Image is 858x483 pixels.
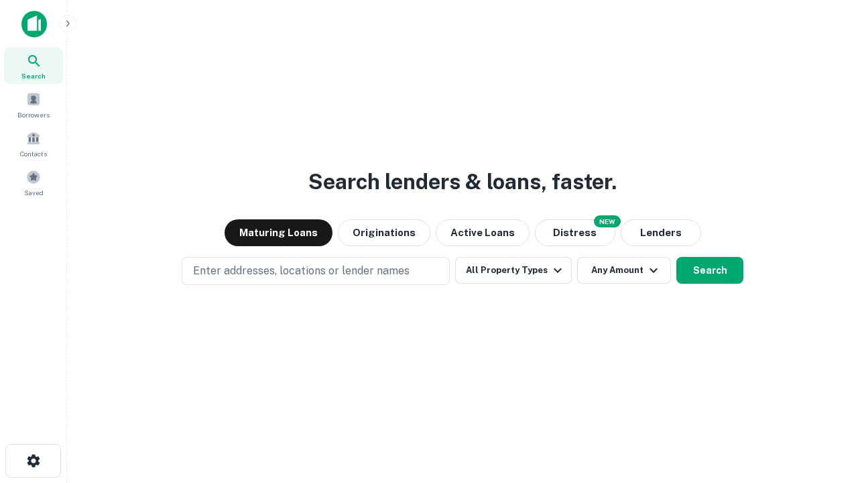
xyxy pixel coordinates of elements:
[21,70,46,81] span: Search
[791,376,858,440] iframe: Chat Widget
[535,219,615,246] button: Search distressed loans with lien and other non-mortgage details.
[4,125,63,162] a: Contacts
[577,257,671,284] button: Any Amount
[455,257,572,284] button: All Property Types
[20,148,47,159] span: Contacts
[594,215,621,227] div: NEW
[193,263,410,279] p: Enter addresses, locations or lender names
[338,219,430,246] button: Originations
[21,11,47,38] img: capitalize-icon.png
[17,109,50,120] span: Borrowers
[4,164,63,201] a: Saved
[436,219,530,246] button: Active Loans
[4,48,63,84] a: Search
[182,257,450,285] button: Enter addresses, locations or lender names
[308,166,617,198] h3: Search lenders & loans, faster.
[621,219,701,246] button: Lenders
[676,257,743,284] button: Search
[225,219,332,246] button: Maturing Loans
[4,87,63,123] a: Borrowers
[24,187,44,198] span: Saved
